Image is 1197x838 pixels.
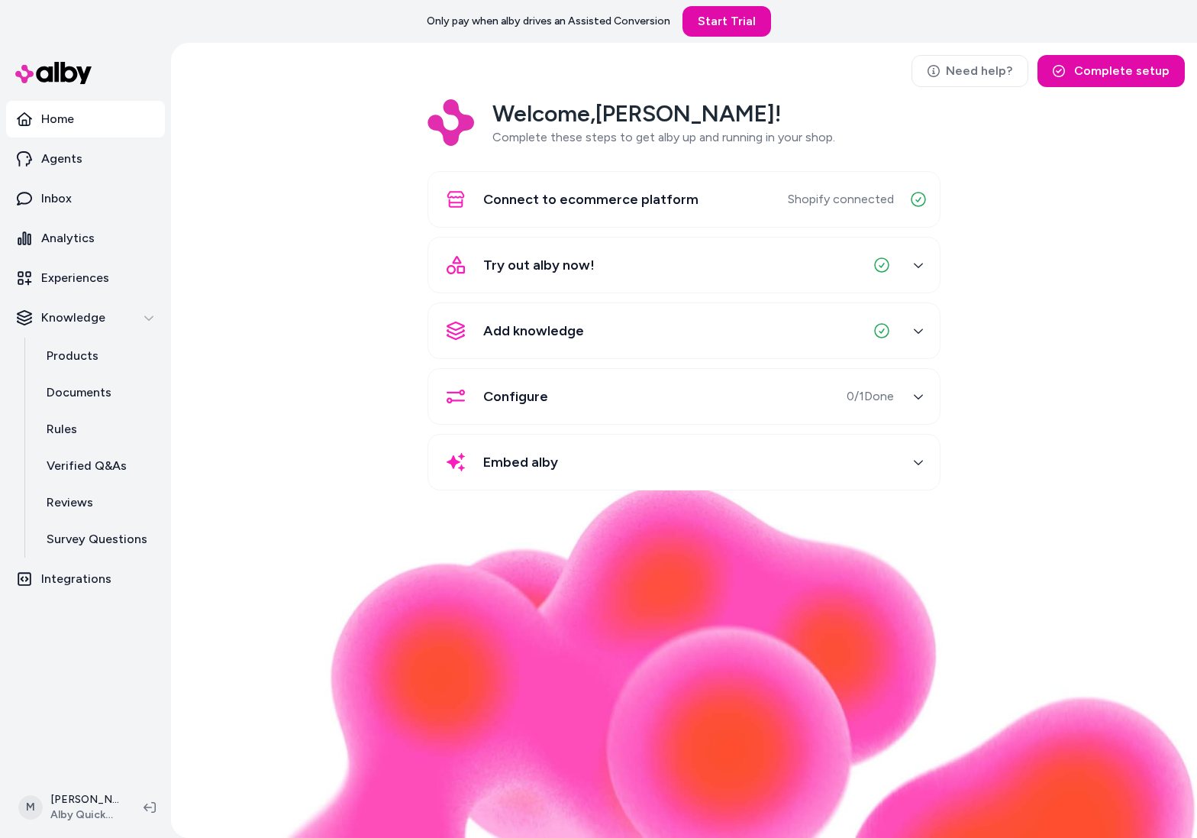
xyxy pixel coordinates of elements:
[31,448,165,484] a: Verified Q&As
[41,229,95,248] p: Analytics
[788,190,894,209] span: Shopify connected
[6,101,165,138] a: Home
[41,189,72,208] p: Inbox
[6,561,165,597] a: Integrations
[6,220,165,257] a: Analytics
[41,570,111,588] p: Integrations
[47,383,111,402] p: Documents
[41,269,109,287] p: Experiences
[47,420,77,438] p: Rules
[437,444,931,480] button: Embed alby
[171,482,1197,838] img: alby Bubble
[492,99,835,128] h2: Welcome, [PERSON_NAME] !
[15,62,92,84] img: alby Logo
[47,457,127,475] p: Verified Q&As
[47,347,98,365] p: Products
[483,386,548,407] span: Configure
[1037,55,1185,87] button: Complete setup
[437,312,931,349] button: Add knowledge
[47,493,93,512] p: Reviews
[437,181,931,218] button: Connect to ecommerce platformShopify connected
[483,451,558,473] span: Embed alby
[483,189,699,210] span: Connect to ecommerce platform
[50,807,119,823] span: Alby QuickStart Store
[437,378,931,415] button: Configure0/1Done
[483,254,595,276] span: Try out alby now!
[31,484,165,521] a: Reviews
[31,338,165,374] a: Products
[6,299,165,336] button: Knowledge
[31,411,165,448] a: Rules
[41,309,105,327] p: Knowledge
[47,530,147,548] p: Survey Questions
[682,6,771,37] a: Start Trial
[41,150,82,168] p: Agents
[18,795,43,820] span: M
[492,130,835,144] span: Complete these steps to get alby up and running in your shop.
[41,110,74,128] p: Home
[31,374,165,411] a: Documents
[847,387,894,406] span: 0 / 1 Done
[437,247,931,283] button: Try out alby now!
[6,180,165,217] a: Inbox
[31,521,165,558] a: Survey Questions
[483,320,584,341] span: Add knowledge
[50,792,119,807] p: [PERSON_NAME]
[9,783,131,832] button: M[PERSON_NAME]Alby QuickStart Store
[6,141,165,177] a: Agents
[6,260,165,296] a: Experiences
[427,99,474,146] img: Logo
[427,14,670,29] p: Only pay when alby drives an Assisted Conversion
[911,55,1028,87] a: Need help?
